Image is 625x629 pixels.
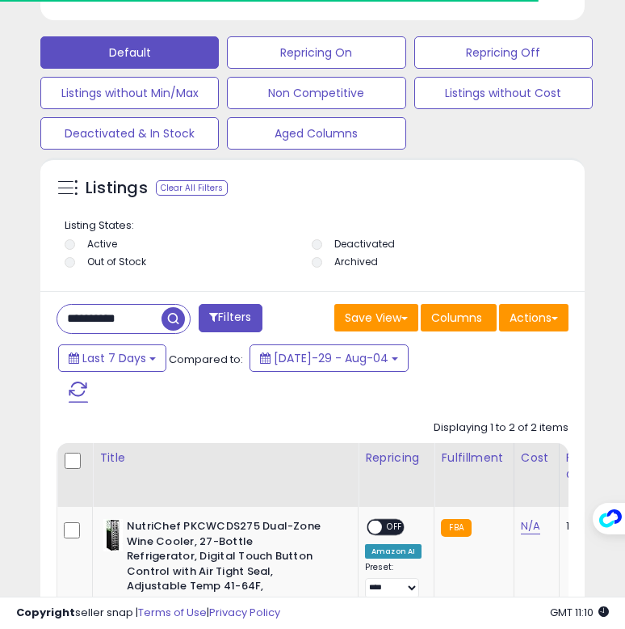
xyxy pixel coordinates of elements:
[431,310,482,326] span: Columns
[209,605,280,620] a: Privacy Policy
[227,36,405,69] button: Repricing On
[169,352,243,367] span: Compared to:
[65,218,564,234] p: Listing States:
[250,344,409,372] button: [DATE]-29 - Aug-04
[414,36,593,69] button: Repricing Off
[521,450,552,466] div: Cost
[87,237,117,251] label: Active
[40,36,219,69] button: Default
[365,544,422,559] div: Amazon AI
[274,350,388,366] span: [DATE]-29 - Aug-04
[82,350,146,366] span: Last 7 Days
[16,606,280,621] div: seller snap | |
[99,450,351,466] div: Title
[334,255,378,268] label: Archived
[227,77,405,109] button: Non Competitive
[499,304,568,331] button: Actions
[40,117,219,150] button: Deactivated & In Stock
[103,519,123,551] img: 41TdOrRftcL._SL40_.jpg
[521,518,540,534] a: N/A
[434,420,568,436] div: Displaying 1 to 2 of 2 items
[199,304,262,332] button: Filters
[58,344,166,372] button: Last 7 Days
[40,77,219,109] button: Listings without Min/Max
[421,304,497,331] button: Columns
[550,605,609,620] span: 2025-08-12 11:10 GMT
[86,177,148,200] h5: Listings
[365,562,422,598] div: Preset:
[127,519,323,613] b: NutriChef PKCWCDS275 Dual-Zone Wine Cooler, 27-Bottle Refrigerator, Digital Touch Button Control ...
[365,450,427,466] div: Repricing
[138,605,207,620] a: Terms of Use
[382,521,408,534] span: OFF
[227,117,405,150] button: Aged Columns
[414,77,593,109] button: Listings without Cost
[566,519,623,534] div: 101.31
[16,605,75,620] strong: Copyright
[441,450,506,466] div: Fulfillment
[334,237,395,251] label: Deactivated
[441,519,471,537] small: FBA
[156,180,228,196] div: Clear All Filters
[334,304,418,331] button: Save View
[87,255,146,268] label: Out of Stock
